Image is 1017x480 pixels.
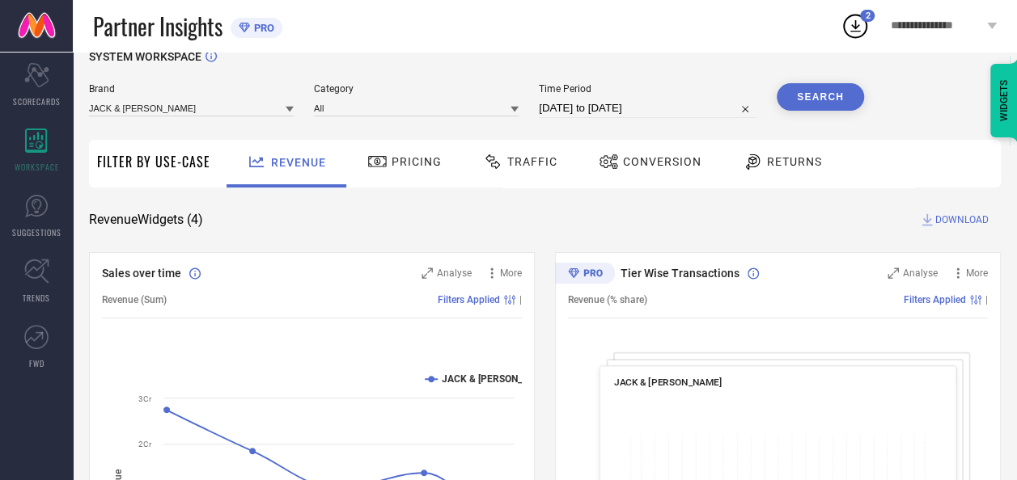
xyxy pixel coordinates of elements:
span: Time Period [539,83,756,95]
span: Analyse [903,267,938,279]
span: 2 [865,11,870,21]
span: More [500,267,522,279]
span: Traffic [507,155,557,168]
span: Revenue (Sum) [102,294,167,305]
span: Partner Insights [93,10,222,43]
text: 3Cr [138,394,152,403]
span: SUGGESTIONS [12,226,61,238]
span: Brand [89,83,294,95]
span: Category [314,83,519,95]
span: Filters Applied [904,294,966,305]
span: Pricing [392,155,442,168]
span: Analyse [437,267,472,279]
span: Filter By Use-Case [97,152,210,171]
span: DOWNLOAD [935,212,989,228]
span: TRENDS [23,292,50,304]
span: | [519,294,522,305]
svg: Zoom [422,267,433,279]
span: Sales over time [102,267,181,280]
input: Select time period [539,99,756,118]
span: | [985,294,988,305]
span: SYSTEM WORKSPACE [89,50,201,63]
span: FWD [29,357,44,369]
span: Revenue [271,156,326,169]
text: 2Cr [138,440,152,448]
span: Revenue Widgets ( 4 ) [89,212,203,228]
span: Filters Applied [438,294,500,305]
span: More [966,267,988,279]
span: WORKSPACE [15,161,59,173]
span: PRO [250,22,274,34]
button: Search [777,83,864,111]
span: JACK & [PERSON_NAME] [614,377,722,388]
text: JACK & [PERSON_NAME] [442,373,552,385]
span: Returns [767,155,822,168]
svg: Zoom [888,267,899,279]
div: Premium [555,263,615,287]
span: Tier Wise Transactions [621,267,739,280]
span: Revenue (% share) [568,294,647,305]
span: SCORECARDS [13,95,61,107]
div: Open download list [841,11,870,40]
span: Conversion [623,155,701,168]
